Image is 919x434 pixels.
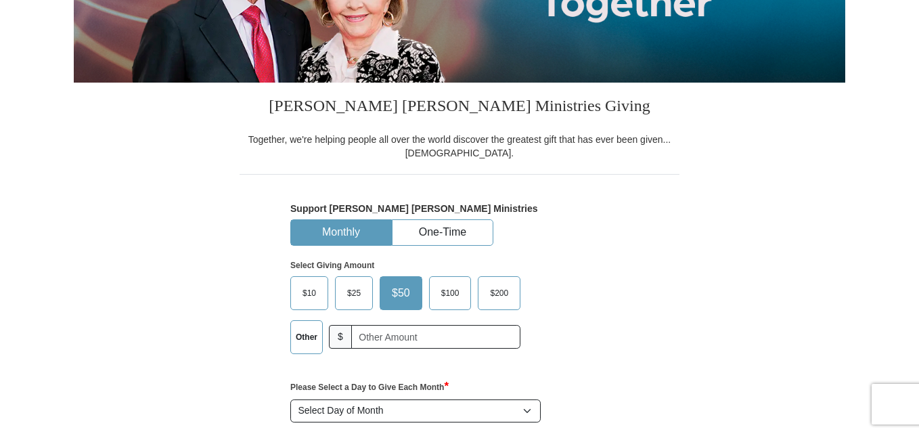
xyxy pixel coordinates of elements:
[329,325,352,349] span: $
[240,133,679,160] div: Together, we're helping people all over the world discover the greatest gift that has ever been g...
[290,203,629,215] h5: Support [PERSON_NAME] [PERSON_NAME] Ministries
[290,383,449,392] strong: Please Select a Day to Give Each Month
[385,283,417,303] span: $50
[340,283,367,303] span: $25
[434,283,466,303] span: $100
[296,283,323,303] span: $10
[291,220,391,245] button: Monthly
[483,283,515,303] span: $200
[351,325,520,349] input: Other Amount
[291,321,322,353] label: Other
[393,220,493,245] button: One-Time
[290,261,374,270] strong: Select Giving Amount
[240,83,679,133] h3: [PERSON_NAME] [PERSON_NAME] Ministries Giving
